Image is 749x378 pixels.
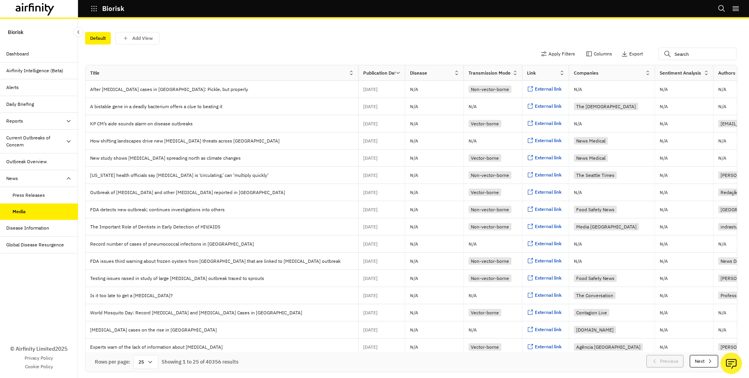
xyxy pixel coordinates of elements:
a: External link [527,206,562,213]
div: Contagion Live [574,309,609,316]
p: [DATE] [363,139,378,143]
p: Export [629,51,643,57]
p: N/A [660,173,668,178]
div: Publication date [363,70,395,77]
p: [DATE] [363,276,378,281]
a: External link [527,86,562,93]
p: [DATE] [363,328,378,332]
p: N/A [718,156,726,160]
p: N/A [660,121,668,126]
p: N/A [660,310,668,315]
p: [DATE] [363,104,378,109]
div: Media [GEOGRAPHIC_DATA] [574,223,639,230]
p: N/A [574,259,582,264]
p: New study shows [MEDICAL_DATA] spreading north as climate changes [90,154,244,162]
div: Food Safety News [574,275,617,282]
p: N/A [410,173,418,178]
div: Daily Briefing [6,101,34,108]
button: Ask our analysts [721,353,742,374]
p: © Airfinity Limited 2025 [10,345,67,353]
a: External link [527,292,562,299]
span: External link [535,120,562,126]
p: N/A [410,276,418,281]
p: N/A [469,293,477,298]
a: Cookie Policy [25,363,53,370]
a: External link [527,172,562,178]
button: save changes [115,32,160,45]
p: Outbreak of [MEDICAL_DATA] and other [MEDICAL_DATA] reported in [GEOGRAPHIC_DATA] [90,189,288,196]
a: External link [527,258,562,264]
p: Experts warn of the lack of information about [MEDICAL_DATA] [90,343,226,351]
p: N/A [410,225,418,229]
p: N/A [660,156,668,160]
button: Next [690,355,718,367]
p: N/A [410,242,418,246]
p: Is it too late to get a [MEDICAL_DATA]? [90,292,358,300]
a: External link [527,309,562,316]
p: Testing issues raised in study of large [MEDICAL_DATA] outbreak traced to sprouts [90,275,267,282]
a: External link [527,326,562,333]
a: External link [527,189,562,196]
button: Export [621,48,643,60]
div: Vector-borne [469,154,501,162]
p: N/A [574,190,582,195]
input: Search [658,48,737,60]
div: [DOMAIN_NAME] [574,326,616,333]
button: Columns [586,48,612,60]
p: N/A [410,345,418,349]
a: External link [527,275,562,282]
div: Vector-borne [469,309,501,316]
a: External link [527,120,562,127]
div: Vector-borne [469,343,501,351]
p: N/A [469,139,477,143]
p: N/A [574,87,582,92]
p: After [MEDICAL_DATA] cases in [GEOGRAPHIC_DATA]: Pickle, but properly [90,86,251,93]
button: Search [718,2,726,15]
p: N/A [660,139,668,143]
span: External link [535,223,562,229]
div: Companies [574,70,598,77]
p: N/A [660,104,668,109]
div: Authors [718,70,735,77]
div: Media [12,208,26,215]
div: Reports [6,118,23,125]
p: N/A [574,242,582,246]
a: External link [527,223,562,230]
p: Biorisk [8,25,23,39]
span: External link [535,172,562,178]
p: N/A [410,104,418,109]
p: N/A [660,225,668,229]
p: N/A [660,87,668,92]
p: [DATE] [363,207,378,212]
div: Outbreak Overview [6,158,47,165]
p: N/A [718,87,726,92]
p: N/A [469,242,477,246]
p: N/A [660,328,668,332]
p: [DATE] [363,225,378,229]
div: Agência [GEOGRAPHIC_DATA] [574,343,643,351]
p: N/A [574,121,582,126]
div: title [90,70,99,77]
button: Apply Filters [541,48,575,60]
a: External link [527,137,562,144]
div: Vector-borne [469,120,501,127]
p: World Mosquito Day: Record [MEDICAL_DATA] and [MEDICAL_DATA] Cases in [GEOGRAPHIC_DATA] [90,309,305,317]
span: External link [535,206,562,212]
p: [MEDICAL_DATA] cases on the rise in [GEOGRAPHIC_DATA] [90,326,358,334]
div: 25 [133,355,158,369]
p: Biorisk [102,5,124,12]
span: External link [535,155,562,160]
a: External link [527,155,562,161]
span: External link [535,309,562,315]
div: Non-vector-borne [469,206,511,213]
div: The Seattle Times [574,171,617,179]
div: Non-vector-borne [469,171,511,179]
div: Vector-borne [469,189,501,196]
span: External link [535,137,562,143]
div: Non-vector-borne [469,86,511,93]
p: Add View [132,36,153,41]
p: N/A [660,207,668,212]
span: External link [535,103,562,109]
span: External link [535,292,562,298]
div: Transmission Mode [469,70,511,77]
